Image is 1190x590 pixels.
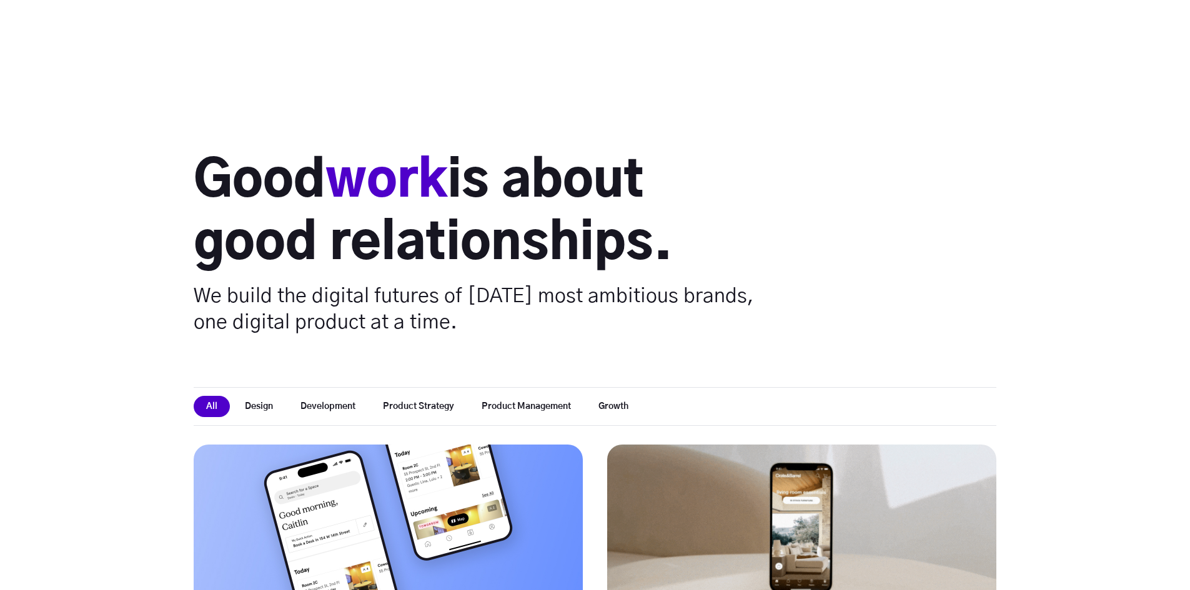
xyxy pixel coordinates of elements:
[586,396,641,417] button: Growth
[194,396,230,417] button: All
[325,157,447,207] span: work
[232,396,285,417] button: Design
[370,396,467,417] button: Product Strategy
[194,283,755,335] p: We build the digital futures of [DATE] most ambitious brands, one digital product at a time.
[469,396,583,417] button: Product Management
[288,396,368,417] button: Development
[194,150,755,275] h1: Good is about good relationships.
